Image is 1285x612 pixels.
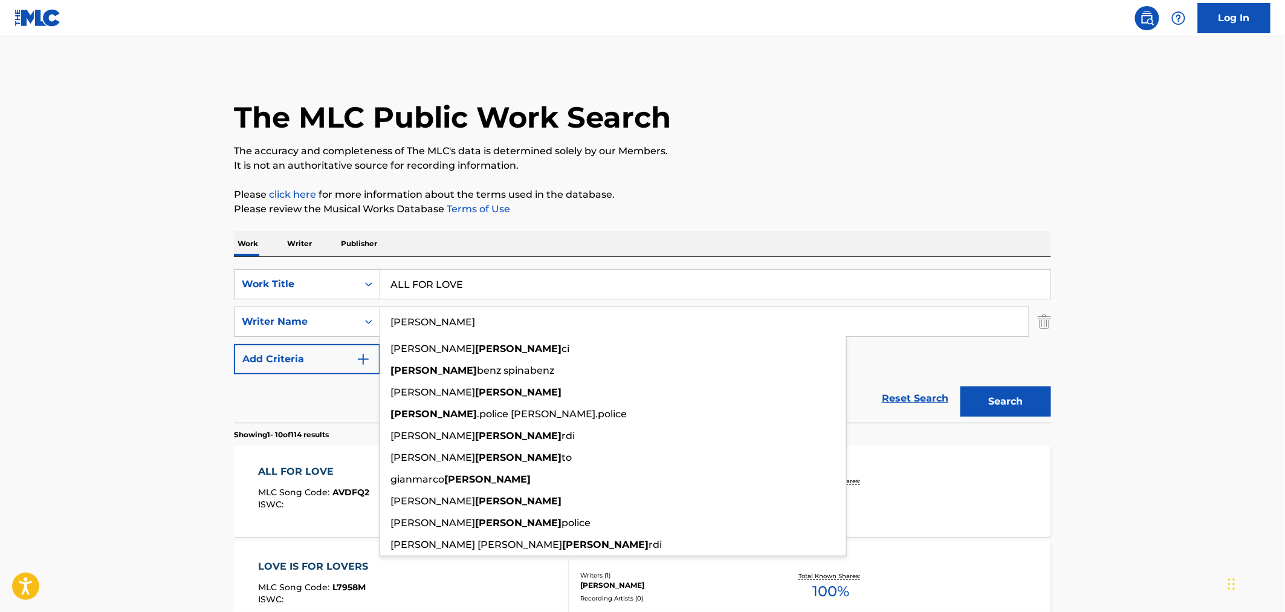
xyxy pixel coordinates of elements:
p: The accuracy and completeness of The MLC's data is determined solely by our Members. [234,144,1051,158]
a: ALL FOR LOVEMLC Song Code:AVDFQ2ISWC:Writers (5)[PERSON_NAME], [PERSON_NAME] [PERSON_NAME], [PERS... [234,446,1051,537]
strong: [PERSON_NAME] [475,452,562,463]
a: Public Search [1135,6,1159,30]
strong: [PERSON_NAME] [475,495,562,507]
span: rdi [649,539,662,550]
iframe: Chat Widget [1225,554,1285,612]
a: click here [269,189,316,200]
div: Recording Artists ( 0 ) [580,594,763,603]
img: Delete Criterion [1038,307,1051,337]
span: rdi [562,430,575,441]
strong: [PERSON_NAME] [475,343,562,354]
div: Work Title [242,277,351,291]
img: 9d2ae6d4665cec9f34b9.svg [356,352,371,366]
p: Please review the Musical Works Database [234,202,1051,216]
p: Total Known Shares: [798,571,863,581]
img: help [1171,11,1186,25]
div: LOVE IS FOR LOVERS [259,559,375,574]
div: [PERSON_NAME] [580,580,763,591]
a: Reset Search [876,385,954,412]
span: ci [562,343,569,354]
a: Log In [1198,3,1270,33]
span: ISWC : [259,499,287,510]
span: L7958M [333,582,366,593]
span: [PERSON_NAME] [390,386,475,398]
div: ALL FOR LOVE [259,464,370,479]
span: to [562,452,572,463]
strong: [PERSON_NAME] [475,517,562,529]
span: police [562,517,591,529]
img: search [1140,11,1154,25]
span: .police [PERSON_NAME].police [477,408,627,420]
p: Publisher [337,231,381,256]
strong: [PERSON_NAME] [475,430,562,441]
strong: [PERSON_NAME] [390,408,477,420]
span: gianmarco [390,474,444,485]
span: [PERSON_NAME] [390,452,475,463]
span: AVDFQ2 [333,487,370,498]
strong: [PERSON_NAME] [390,365,477,376]
span: [PERSON_NAME] [390,517,475,529]
strong: [PERSON_NAME] [562,539,649,550]
p: It is not an authoritative source for recording information. [234,158,1051,173]
p: Showing 1 - 10 of 114 results [234,429,329,440]
p: Work [234,231,262,256]
span: MLC Song Code : [259,582,333,593]
span: 100 % [812,581,849,602]
span: [PERSON_NAME] [390,495,475,507]
button: Add Criteria [234,344,380,374]
span: [PERSON_NAME] [390,343,475,354]
img: MLC Logo [15,9,61,27]
span: [PERSON_NAME] [390,430,475,441]
div: Drag [1228,566,1235,602]
div: Writers ( 1 ) [580,571,763,580]
strong: [PERSON_NAME] [475,386,562,398]
span: benz spinabenz [477,365,554,376]
span: MLC Song Code : [259,487,333,498]
form: Search Form [234,269,1051,423]
span: [PERSON_NAME] [PERSON_NAME] [390,539,562,550]
a: Terms of Use [444,203,510,215]
p: Please for more information about the terms used in the database. [234,187,1051,202]
h1: The MLC Public Work Search [234,99,671,135]
div: Help [1167,6,1191,30]
p: Writer [283,231,316,256]
div: Writer Name [242,314,351,329]
button: Search [960,386,1051,417]
span: ISWC : [259,594,287,605]
strong: [PERSON_NAME] [444,474,531,485]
